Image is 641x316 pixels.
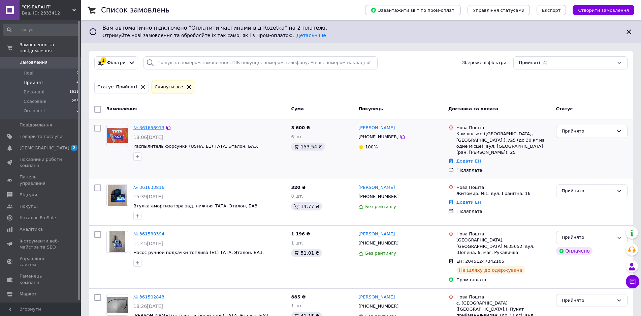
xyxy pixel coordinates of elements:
span: 0 [76,108,79,114]
div: Cкинути все [153,84,185,91]
span: Інструменти веб-майстра та SEO [20,238,62,250]
div: 51.01 ₴ [291,249,322,257]
a: Фото товару [106,125,128,146]
img: Фото товару [108,185,127,206]
span: Каталог ProSale [20,215,56,221]
div: Житомир, №1: вул. Гранітна, 16 [456,191,551,197]
div: Ваш ID: 2333412 [22,10,81,16]
span: 18:26[DATE] [133,304,163,309]
a: [PERSON_NAME] [358,184,395,191]
span: 320 ₴ [291,185,306,190]
span: Прийняті [519,60,540,66]
span: Статус [556,106,573,111]
span: Відгуки [20,192,37,198]
input: Пошук [3,24,79,36]
a: Насос ручной подкачки топлива (Е1) ТАТА, Эталон, БАЗ. [133,250,264,255]
span: Прийняті [24,80,44,86]
div: На шляху до одержувача [456,266,525,274]
span: 11:45[DATE] [133,241,163,246]
span: 1 шт. [291,303,303,308]
a: № 361633816 [133,185,164,190]
span: Повідомлення [20,122,52,128]
span: Нові [24,70,33,76]
span: Замовлення та повідомлення [20,42,81,54]
span: Створити замовлення [578,8,629,13]
span: Замовлення [20,59,47,65]
span: Аналітика [20,226,43,232]
div: Пром-оплата [456,277,551,283]
span: Збережені фільтри: [462,60,508,66]
span: 2 [71,145,77,151]
h1: Список замовлень [101,6,169,14]
div: Прийнято [562,128,614,135]
a: Створити замовлення [566,7,634,12]
span: Гаманець компанії [20,273,62,285]
span: Покупець [358,106,383,111]
span: Фільтри [107,60,126,66]
img: Фото товару [109,231,125,252]
a: № 361588394 [133,231,164,236]
a: № 361656913 [133,125,164,130]
div: [GEOGRAPHIC_DATA], [GEOGRAPHIC_DATA] №35652: вул. Шопена, 6, маг. Рукавичка [456,237,551,256]
div: Нова Пошта [456,231,551,237]
button: Управління статусами [468,5,530,15]
div: Нова Пошта [456,125,551,131]
span: Управління статусами [473,8,524,13]
a: [PERSON_NAME] [358,125,395,131]
a: Распылитель форсунки (USHA, Е1) ТАТА, Эталон, БАЗ. [133,144,258,149]
span: 3 600 ₴ [291,125,310,130]
div: 153.54 ₴ [291,143,325,151]
span: 253 [72,98,79,105]
span: Панель управління [20,174,62,186]
span: Без рейтингу [365,204,396,209]
span: Управління сайтом [20,256,62,268]
img: Фото товару [107,128,128,144]
span: Без рейтингу [365,251,396,256]
span: Оплачені [24,108,45,114]
span: Виконані [24,89,44,95]
div: Нова Пошта [456,294,551,300]
span: (4) [541,60,547,65]
span: 6 шт. [291,134,303,139]
span: 15:39[DATE] [133,194,163,199]
div: Нова Пошта [456,184,551,191]
span: 100% [365,144,378,149]
div: Прийнято [562,297,614,304]
a: Втулка амортизатора зад. нижняя ТАТА, Эталон, БАЗ [133,203,257,208]
span: 1 196 ₴ [291,231,310,236]
span: 4 [76,80,79,86]
div: [PHONE_NUMBER] [357,192,400,201]
button: Завантажити звіт по пром-оплаті [365,5,461,15]
span: Товари та послуги [20,134,62,140]
a: Детальніше [296,33,326,38]
a: Фото товару [106,184,128,206]
span: 18:06[DATE] [133,135,163,140]
span: Вам автоматично підключено "Оплатити частинами від Rozetka" на 2 платежі. [102,24,619,32]
span: ЕН: 20451247342105 [456,259,504,264]
span: 1 шт. [291,240,303,246]
span: 8 шт. [291,194,303,199]
span: [DEMOGRAPHIC_DATA] [20,145,69,151]
a: [PERSON_NAME] [358,294,395,300]
a: [PERSON_NAME] [358,231,395,237]
img: Фото товару [107,297,128,313]
div: Прийнято [562,234,614,241]
button: Експорт [537,5,566,15]
span: Доставка та оплата [448,106,498,111]
div: Оплачено [556,247,592,255]
div: Кам'янське ([GEOGRAPHIC_DATA], [GEOGRAPHIC_DATA].), №5 (до 30 кг на одне місце): вул. [GEOGRAPHIC... [456,131,551,155]
a: Фото товару [106,231,128,253]
span: 885 ₴ [291,294,306,299]
a: Додати ЕН [456,159,481,164]
button: Чат з покупцем [626,275,639,288]
span: Отримуйте нові замовлення та обробляйте їх так само, як і з Пром-оплатою. [102,33,326,38]
span: 0 [76,70,79,76]
div: 14.77 ₴ [291,202,322,210]
span: Cума [291,106,303,111]
span: Покупці [20,203,38,209]
a: № 361502843 [133,294,164,299]
span: "СК-ГАЛАНТ" [22,4,72,10]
